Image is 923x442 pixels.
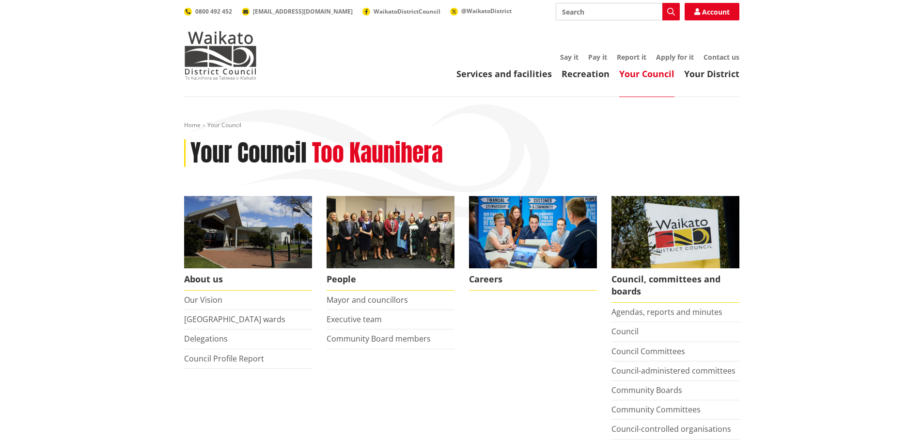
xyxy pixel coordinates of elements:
a: Community Boards [611,385,682,395]
a: Home [184,121,201,129]
span: People [327,268,454,291]
img: Waikato District Council - Te Kaunihera aa Takiwaa o Waikato [184,31,257,80]
a: [EMAIL_ADDRESS][DOMAIN_NAME] [242,7,353,16]
span: WaikatoDistrictCouncil [374,7,440,16]
a: Contact us [704,52,739,62]
span: Council, committees and boards [611,268,739,303]
a: WaikatoDistrictCouncil [362,7,440,16]
img: 2022 Council [327,196,454,268]
span: @WaikatoDistrict [461,7,512,15]
a: 0800 492 452 [184,7,232,16]
img: Waikato-District-Council-sign [611,196,739,268]
span: [EMAIL_ADDRESS][DOMAIN_NAME] [253,7,353,16]
a: Account [685,3,739,20]
a: Report it [617,52,646,62]
a: Council-administered committees [611,365,735,376]
h2: Too Kaunihera [312,139,443,167]
a: Delegations [184,333,228,344]
a: Community Board members [327,333,431,344]
a: Council Committees [611,346,685,357]
a: Community Committees [611,404,701,415]
span: 0800 492 452 [195,7,232,16]
a: Say it [560,52,579,62]
span: Your Council [207,121,241,129]
span: About us [184,268,312,291]
a: [GEOGRAPHIC_DATA] wards [184,314,285,325]
a: Careers [469,196,597,291]
a: Services and facilities [456,68,552,80]
a: Recreation [562,68,610,80]
a: Agendas, reports and minutes [611,307,722,317]
a: Council-controlled organisations [611,424,731,434]
span: Careers [469,268,597,291]
a: @WaikatoDistrict [450,7,512,15]
a: Waikato-District-Council-sign Council, committees and boards [611,196,739,303]
a: Your District [684,68,739,80]
img: Office staff in meeting - Career page [469,196,597,268]
input: Search input [556,3,680,20]
a: WDC Building 0015 About us [184,196,312,291]
a: Executive team [327,314,382,325]
a: 2022 Council People [327,196,454,291]
a: Pay it [588,52,607,62]
a: Council [611,326,639,337]
a: Apply for it [656,52,694,62]
a: Council Profile Report [184,353,264,364]
nav: breadcrumb [184,121,739,130]
h1: Your Council [190,139,307,167]
a: Mayor and councillors [327,295,408,305]
a: Our Vision [184,295,222,305]
a: Your Council [619,68,674,80]
img: WDC Building 0015 [184,196,312,268]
